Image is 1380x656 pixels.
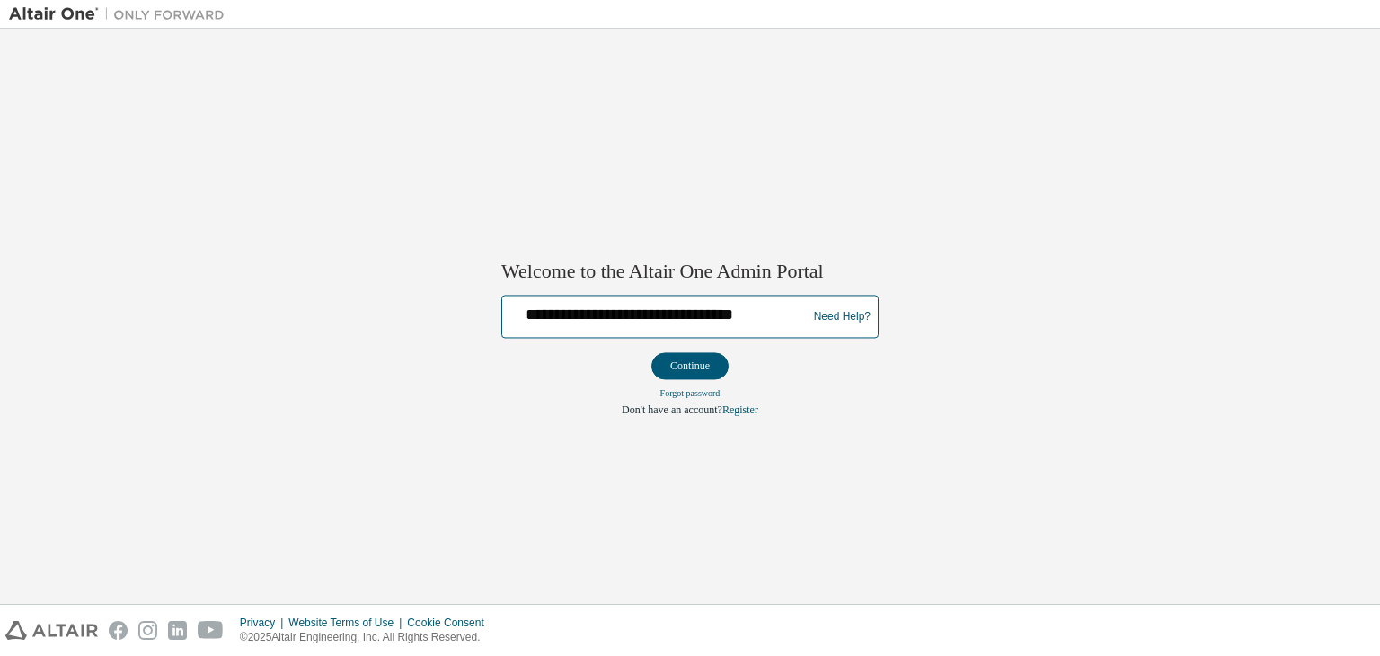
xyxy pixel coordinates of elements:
[9,5,234,23] img: Altair One
[407,616,494,630] div: Cookie Consent
[138,621,157,640] img: instagram.svg
[722,404,758,417] a: Register
[660,389,721,399] a: Forgot password
[651,353,729,380] button: Continue
[814,316,871,317] a: Need Help?
[501,259,879,284] h2: Welcome to the Altair One Admin Portal
[198,621,224,640] img: youtube.svg
[5,621,98,640] img: altair_logo.svg
[240,630,495,645] p: © 2025 Altair Engineering, Inc. All Rights Reserved.
[622,404,722,417] span: Don't have an account?
[109,621,128,640] img: facebook.svg
[288,616,407,630] div: Website Terms of Use
[240,616,288,630] div: Privacy
[168,621,187,640] img: linkedin.svg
